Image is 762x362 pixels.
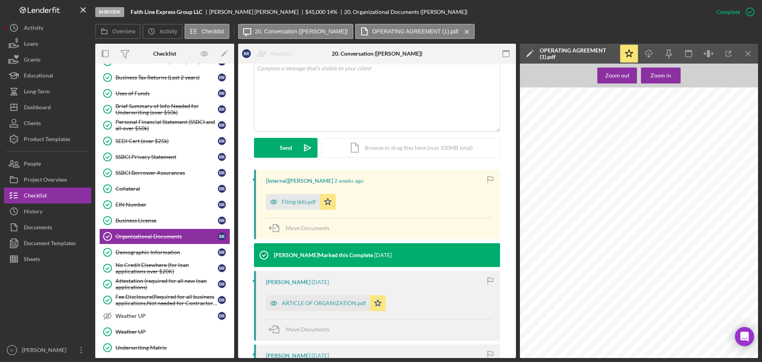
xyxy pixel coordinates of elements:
div: ARTICLE OF ORGANIZATION.pdf [282,300,366,306]
div: B R [218,89,226,97]
label: Activity [160,28,177,35]
button: Educational [4,68,91,83]
div: Product Templates [24,131,70,149]
div: Complete [716,4,740,20]
a: CollateralBR [99,181,230,197]
a: SSBCI Borrower AssurancesBR [99,165,230,181]
div: B R [218,264,226,272]
div: Dashboard [24,99,51,117]
div: Underwriting Matrix [115,345,230,351]
a: Fee Disclosure(Required for all business applications,Not needed for Contractor loans)BR [99,292,230,308]
time: 2025-07-11 19:57 [312,352,329,359]
div: B R [218,74,226,81]
div: B R [218,137,226,145]
button: 20. Conversation ([PERSON_NAME]) [238,24,353,39]
button: History [4,203,91,219]
span: contributions are required, but the Member may contribute more at their discretion. [548,293,708,297]
div: B R [218,217,226,225]
div: B R [218,105,226,113]
div: OPERATING AGREEMENT (1).pdf [540,47,615,60]
div: B R [218,280,226,288]
div: Educational [24,68,53,85]
button: Activity [142,24,182,39]
span: Move Documents [286,326,329,333]
a: Document Templates [4,235,91,251]
span: The Member has full authority to act on behalf of the Company. [563,343,685,347]
div: [Internal] [PERSON_NAME] [266,178,333,184]
span: Article VII: Management [548,315,607,320]
label: 20. Conversation ([PERSON_NAME]) [255,28,348,35]
button: Move Documents [266,218,337,238]
span: provided by law. [548,134,580,139]
label: OPERATING AGREEMENT (1).pdf [372,28,458,35]
div: SSBCI Privacy Statement [115,154,218,160]
time: 2025-09-02 14:28 [334,178,364,184]
div: B R [242,49,251,58]
div: Project Overview [24,172,67,190]
div: No Credit Elsewhere (for loan applications over $20K) [115,262,218,275]
div: Send [280,138,292,158]
span: ● [556,343,558,347]
div: B R [218,121,226,129]
div: [PERSON_NAME] [PERSON_NAME] [209,9,305,15]
div: Clients [24,115,41,133]
b: Faith Line Express Group LLC [131,9,202,15]
a: Loans [4,36,91,52]
span: ● [556,331,558,336]
button: Sheets [4,251,91,267]
button: Activity [4,20,91,36]
time: 2025-07-17 16:21 [374,252,392,258]
button: IV[PERSON_NAME] [4,342,91,358]
button: Dashboard [4,99,91,115]
a: Personal Financial Statement (SSBCI and all over $50k)BR [99,117,230,133]
div: Activity [24,20,43,38]
a: Weather UP [99,324,230,340]
span: The name and address of the sole member is: [548,168,637,172]
button: People [4,156,91,172]
span: [PERSON_NAME] [548,232,584,237]
div: B R [218,201,226,209]
a: EIN NumberBR [99,197,230,213]
div: Business License [115,217,218,224]
span: Move Documents [286,225,329,231]
div: [PERSON_NAME] [266,279,310,285]
div: History [24,203,42,221]
button: Zoom out [597,68,637,83]
a: Weather UPBR [99,308,230,324]
span: The Company is managed by the sole member. [563,331,654,336]
a: Checklist [4,188,91,203]
div: Checklist [24,188,47,205]
a: Business Tax Returns (Last 2 years)BR [99,70,230,85]
a: SEDI Cert (over $25k)BR [99,133,230,149]
div: Attestation (required for all new loan applications) [115,278,218,290]
a: Demographic InformationBR [99,244,230,260]
button: Grants [4,52,91,68]
div: [PERSON_NAME] [20,342,71,360]
div: Demographic Information [115,249,218,256]
a: Attestation (required for all new loan applications)BR [99,276,230,292]
div: Long-Term [24,83,50,101]
button: Overview [95,24,140,39]
div: B R [218,312,226,320]
button: Product Templates [4,131,91,147]
span: the Member. [548,106,573,111]
a: Business LicenseBR [99,213,230,228]
span: The purpose of the Company is to engage in the business of final mile delivery, white glove [548,95,724,99]
button: OPERATING AGREEMENT (1).pdf [355,24,475,39]
div: Uses of Funds [115,90,218,97]
div: Loans [24,36,38,54]
div: B R [218,248,226,256]
span: The Member may open bank accounts, sign contracts, hire workers or contractors, and [563,354,730,359]
div: Grants [24,52,40,70]
a: Documents [4,219,91,235]
a: No Credit Elsewhere (for loan applications over $20K)BR [99,260,230,276]
div: B R [218,185,226,193]
button: Zoom in [641,68,681,83]
div: Documents [24,219,52,237]
a: Underwriting Matrix [99,340,230,356]
div: [PERSON_NAME] Marked this Complete [274,252,373,258]
label: Checklist [202,28,224,35]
